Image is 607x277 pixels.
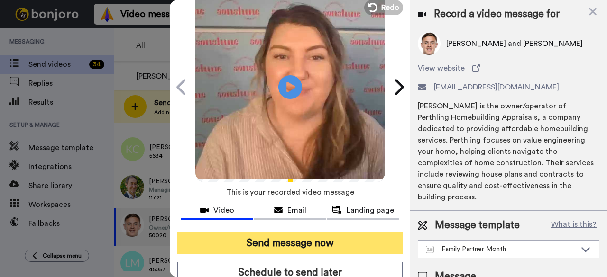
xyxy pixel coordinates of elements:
[21,27,37,43] img: Profile image for Grant
[41,26,144,36] p: Bonjour-o Gillian!👋 How you doing? Can I ask for a cheeky favour? We are looking for more reviews...
[548,218,599,232] button: What is this?
[426,244,576,254] div: Family Partner Month
[213,205,234,216] span: Video
[435,218,520,232] span: Message template
[14,19,175,51] div: message notification from Grant, 5m ago. Bonjour-o Gillian!👋 How you doing? Can I ask for a cheek...
[226,182,354,203] span: This is your recorded video message
[41,36,144,44] p: Message from Grant, sent 5m ago
[418,100,599,203] div: [PERSON_NAME] is the owner/operator of Perthling Homebuilding Appraisals, a company dedicated to ...
[347,205,394,216] span: Landing page
[434,81,559,93] span: [EMAIL_ADDRESS][DOMAIN_NAME]
[426,246,434,253] img: Message-temps.svg
[418,63,599,74] a: View website
[418,63,465,74] span: View website
[177,232,403,254] button: Send message now
[287,205,306,216] span: Email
